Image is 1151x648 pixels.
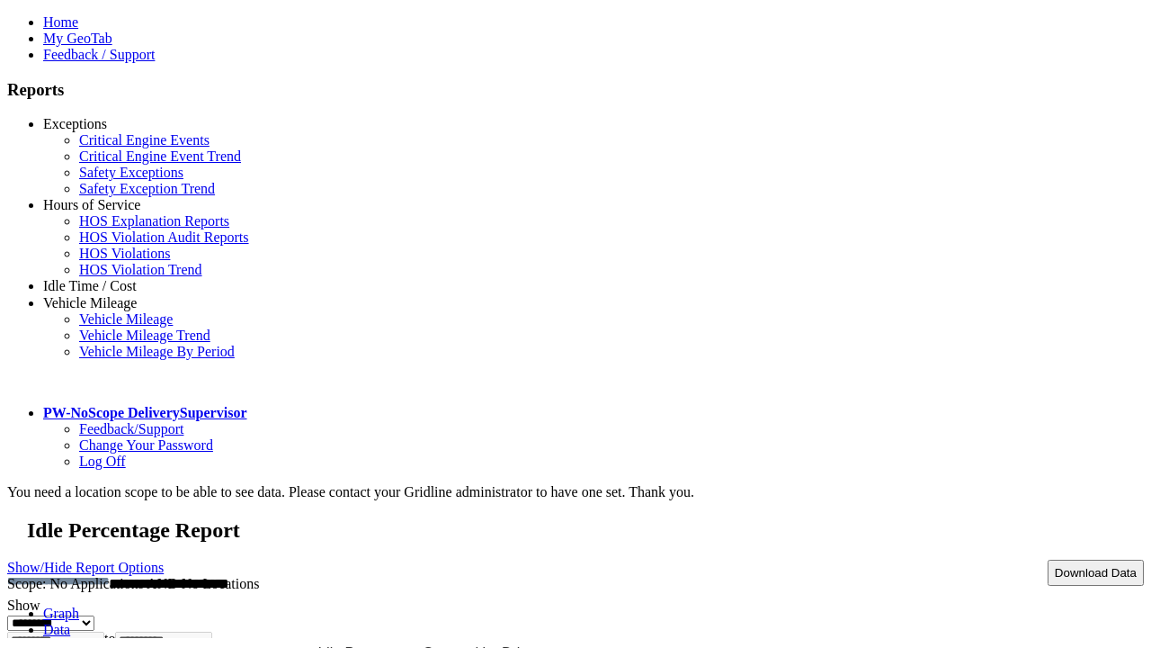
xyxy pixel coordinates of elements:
a: Exceptions [43,116,107,131]
a: Vehicle Mileage Trend [79,328,210,343]
a: Data [43,622,70,637]
a: HOS Explanation Reports [79,213,229,229]
a: Safety Exceptions [79,165,183,180]
a: Idle Time / Cost [43,278,137,293]
a: Log Off [79,454,126,469]
a: Show/Hide Report Options [7,555,164,580]
a: HOS Violation Trend [79,262,202,277]
a: Critical Engine Events [79,132,210,148]
a: Critical Engine Event Trend [79,148,241,164]
a: Graph [43,606,79,621]
button: Download Data [1048,560,1144,586]
a: Hours of Service [43,197,140,212]
a: Vehicle Mileage [43,295,137,310]
div: You need a location scope to be able to see data. Please contact your Gridline administrator to h... [7,484,1144,500]
span: Scope: No Applications AND No Locations [7,576,259,591]
label: Show [7,598,40,613]
a: Vehicle Mileage [79,311,173,327]
a: My GeoTab [43,31,112,46]
a: PW-NoScope DeliverySupervisor [43,405,246,420]
a: Home [43,14,78,30]
a: Safety Exception Trend [79,181,215,196]
h2: Idle Percentage Report [27,518,1144,543]
a: Feedback / Support [43,47,155,62]
a: Feedback/Support [79,421,183,436]
span: to [104,631,115,646]
a: HOS Violation Audit Reports [79,229,249,245]
a: Change Your Password [79,437,213,453]
a: HOS Violations [79,246,170,261]
a: Vehicle Mileage By Period [79,344,235,359]
h3: Reports [7,80,1144,100]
